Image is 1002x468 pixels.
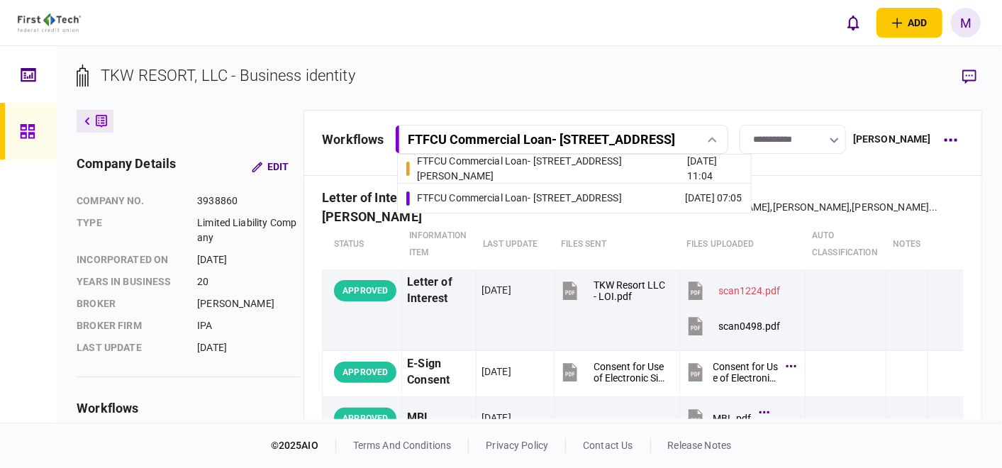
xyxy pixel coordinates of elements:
div: Valerie Weatherly [614,200,938,215]
div: FTFCU Commercial Loan - [STREET_ADDRESS][PERSON_NAME] [417,154,688,184]
th: notes [886,220,928,269]
div: TKW RESORT, LLC - Business identity [101,64,355,87]
div: FTFCU Commercial Loan - [STREET_ADDRESS] [417,191,622,206]
div: incorporated on [77,252,183,267]
div: [PERSON_NAME] [197,296,300,311]
div: 20 [197,274,300,289]
span: [PERSON_NAME] [852,201,930,213]
div: company no. [77,194,183,208]
div: Consent for Use of Electronic Signature and Electronic Disclosures Agreement Editable.pdf [713,361,779,384]
th: status [323,220,402,269]
div: [DATE] [481,364,511,379]
button: open notifications list [838,8,868,38]
th: files sent [554,220,679,269]
span: ... [929,200,937,215]
div: 3938860 [197,194,300,208]
button: scan0498.pdf [685,310,781,342]
div: years in business [77,274,183,289]
div: APPROVED [334,280,396,301]
a: release notes [668,440,732,451]
a: terms and conditions [353,440,452,451]
div: MBL [407,402,471,434]
div: scan1224.pdf [719,285,781,296]
span: , [771,201,773,213]
div: APPROVED [334,362,396,383]
div: [DATE] 11:04 [687,154,742,184]
img: client company logo [18,13,81,32]
div: company details [77,154,176,179]
div: Broker [77,296,183,311]
th: last update [476,220,554,269]
button: M [951,8,981,38]
div: broker firm [77,318,183,333]
div: Consent for Use of Electronic Signature and Electronic Disclosures Agreement Editable.pdf [594,361,667,384]
span: [PERSON_NAME] [773,201,850,213]
div: last update [77,340,183,355]
a: FTFCU Commercial Loan- [STREET_ADDRESS][PERSON_NAME][DATE] 11:04 [406,155,742,183]
div: APPROVED [334,408,396,429]
a: privacy policy [486,440,548,451]
button: MBL.pdf [685,402,766,434]
span: , [850,201,852,213]
div: [DATE] [481,411,511,425]
div: scan0498.pdf [719,321,781,332]
div: Letter of Interest - [STREET_ADDRESS][PERSON_NAME] [322,200,599,215]
div: TKW Resort LLC - LOI.pdf [594,279,667,302]
button: TKW Resort LLC - LOI.pdf [560,274,667,306]
div: workflows [77,399,300,418]
div: [DATE] [197,252,300,267]
button: scan1224.pdf [685,274,781,306]
button: Edit [240,154,300,179]
div: MBL.pdf [713,413,752,424]
button: Consent for Use of Electronic Signature and Electronic Disclosures Agreement Editable.pdf [560,356,667,388]
div: Letter of Interest [407,274,471,307]
th: Files uploaded [679,220,805,269]
div: [DATE] 07:05 [685,191,742,206]
div: [DATE] [197,340,300,355]
div: FTFCU Commercial Loan - [STREET_ADDRESS] [408,132,675,147]
div: Type [77,216,183,245]
div: IPA [197,318,300,333]
a: contact us [583,440,633,451]
div: E-Sign Consent [407,356,471,389]
th: auto classification [805,220,886,269]
a: FTFCU Commercial Loan- [STREET_ADDRESS][DATE] 07:05 [406,184,742,213]
div: workflows [322,130,384,149]
button: open adding identity options [876,8,942,38]
div: [PERSON_NAME] [853,132,931,147]
th: Information item [402,220,477,269]
button: FTFCU Commercial Loan- [STREET_ADDRESS] [395,125,728,154]
div: Limited Liability Company [197,216,300,245]
div: [DATE] [481,283,511,297]
div: © 2025 AIO [271,438,336,453]
button: Consent for Use of Electronic Signature and Electronic Disclosures Agreement Editable.pdf [685,356,793,388]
